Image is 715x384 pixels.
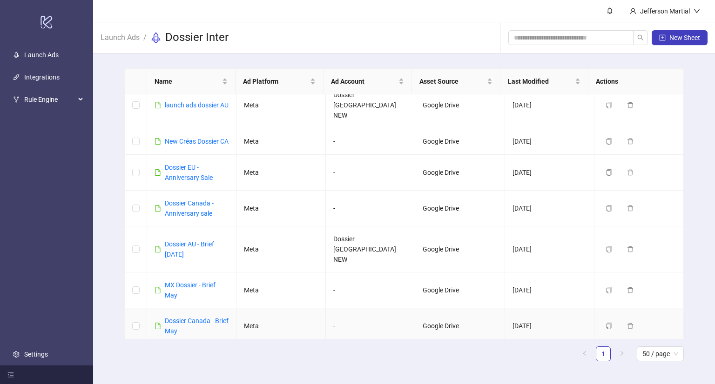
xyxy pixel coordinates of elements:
[13,96,20,103] span: fork
[606,287,612,293] span: copy
[500,69,589,94] th: Last Modified
[326,272,415,308] td: -
[588,69,677,94] th: Actions
[627,205,634,212] span: delete
[165,30,229,45] h3: Dossier Inter
[606,138,612,145] span: copy
[577,346,592,361] li: Previous Page
[24,51,59,59] a: Launch Ads
[505,191,594,226] td: [DATE]
[326,155,415,191] td: -
[627,287,634,293] span: delete
[147,69,236,94] th: Name
[627,138,634,145] span: delete
[577,346,592,361] button: left
[165,101,229,109] a: launch ads dossier AU
[415,191,505,226] td: Google Drive
[24,90,75,109] span: Rule Engine
[627,169,634,176] span: delete
[505,308,594,344] td: [DATE]
[505,272,594,308] td: [DATE]
[659,34,666,41] span: plus-square
[236,191,326,226] td: Meta
[505,128,594,155] td: [DATE]
[155,138,161,145] span: file
[669,34,700,41] span: New Sheet
[505,82,594,128] td: [DATE]
[155,246,161,252] span: file
[324,69,412,94] th: Ad Account
[637,34,644,41] span: search
[508,76,573,86] span: Last Modified
[619,351,625,356] span: right
[24,73,60,81] a: Integrations
[415,155,505,191] td: Google Drive
[607,7,613,14] span: bell
[155,205,161,212] span: file
[236,155,326,191] td: Meta
[165,240,214,258] a: Dossier AU - Brief [DATE]
[99,32,142,42] a: Launch Ads
[155,102,161,108] span: file
[331,76,397,86] span: Ad Account
[7,371,14,378] span: menu-fold
[326,82,415,128] td: Dossier [GEOGRAPHIC_DATA] NEW
[614,346,629,361] button: right
[596,346,611,361] li: 1
[627,102,634,108] span: delete
[627,323,634,329] span: delete
[155,169,161,176] span: file
[505,155,594,191] td: [DATE]
[642,347,678,361] span: 50 / page
[415,82,505,128] td: Google Drive
[505,226,594,272] td: [DATE]
[165,164,213,181] a: Dossier EU - Anniversary Sale
[652,30,708,45] button: New Sheet
[606,169,612,176] span: copy
[606,246,612,252] span: copy
[415,128,505,155] td: Google Drive
[415,308,505,344] td: Google Drive
[165,199,214,217] a: Dossier Canada - Anniversary sale
[415,272,505,308] td: Google Drive
[150,32,162,43] span: rocket
[419,76,485,86] span: Asset Source
[155,323,161,329] span: file
[155,287,161,293] span: file
[165,281,216,299] a: MX Dossier - Brief May
[415,226,505,272] td: Google Drive
[606,205,612,212] span: copy
[582,351,587,356] span: left
[694,8,700,14] span: down
[243,76,309,86] span: Ad Platform
[155,76,220,86] span: Name
[326,191,415,226] td: -
[236,308,326,344] td: Meta
[165,317,229,335] a: Dossier Canada - Brief May
[236,272,326,308] td: Meta
[637,346,684,361] div: Page Size
[326,308,415,344] td: -
[326,128,415,155] td: -
[236,128,326,155] td: Meta
[236,69,324,94] th: Ad Platform
[606,323,612,329] span: copy
[636,6,694,16] div: Jefferson Martial
[236,82,326,128] td: Meta
[412,69,500,94] th: Asset Source
[165,138,229,145] a: New Créas Dossier CA
[614,346,629,361] li: Next Page
[606,102,612,108] span: copy
[24,351,48,358] a: Settings
[326,226,415,272] td: Dossier [GEOGRAPHIC_DATA] NEW
[630,8,636,14] span: user
[143,30,147,45] li: /
[627,246,634,252] span: delete
[236,226,326,272] td: Meta
[596,347,610,361] a: 1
